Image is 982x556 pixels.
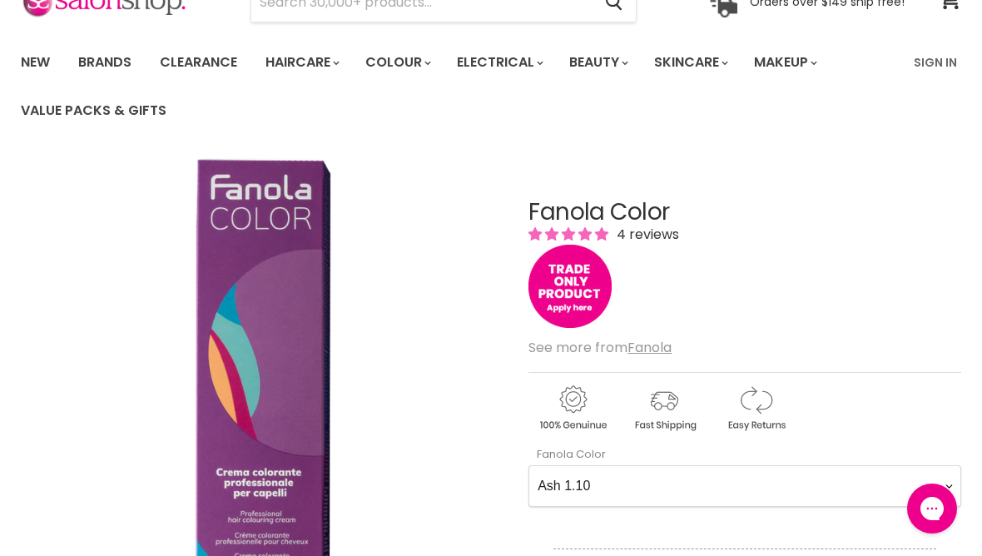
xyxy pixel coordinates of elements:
a: Clearance [147,45,250,80]
span: 4 reviews [612,225,679,244]
iframe: Gorgias live chat messenger [899,478,965,539]
a: Haircare [253,45,350,80]
ul: Main menu [8,38,904,135]
img: tradeonly_small.jpg [528,245,612,328]
label: Fanola Color [528,446,606,462]
h1: Fanola Color [528,200,961,226]
a: Makeup [741,45,827,80]
img: shipping.gif [620,383,708,434]
a: Value Packs & Gifts [8,93,179,128]
img: returns.gif [712,383,800,434]
span: See more from [528,338,672,357]
a: Electrical [444,45,553,80]
a: Brands [66,45,144,80]
span: 5.00 stars [528,225,612,244]
a: Fanola [627,338,672,357]
a: Sign In [904,45,967,80]
img: genuine.gif [528,383,617,434]
a: Beauty [557,45,638,80]
a: New [8,45,62,80]
a: Skincare [642,45,738,80]
a: Colour [353,45,441,80]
